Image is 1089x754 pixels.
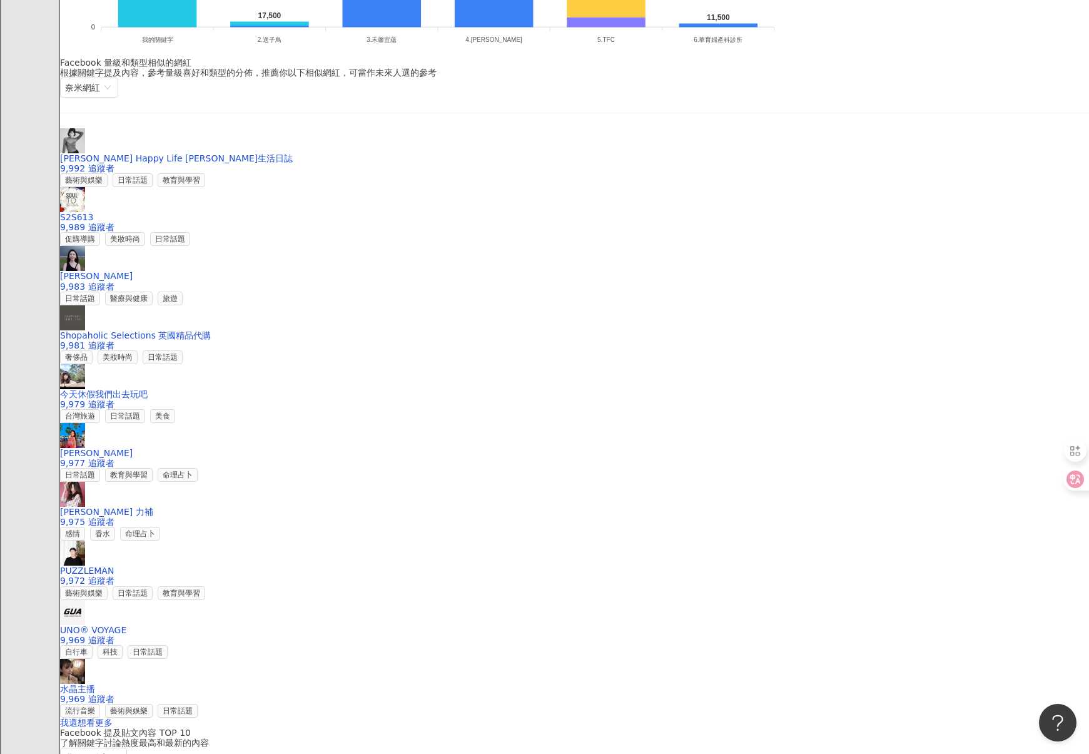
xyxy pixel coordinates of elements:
img: KOL Avatar [60,246,85,271]
div: 了解關鍵字討論熱度最高和最新的內容 [60,738,1089,748]
span: 美妝時尚 [98,350,138,364]
a: KOL Avatar水晶主播9,969 追蹤者流行音樂藝術與娛樂日常話題 [60,659,1089,718]
a: KOL Avatar[PERSON_NAME] 力補9,975 追蹤者感情香水命理占卜 [60,482,1089,541]
div: 9,969 追蹤者 [60,635,1089,645]
div: Shopaholic Selections 英國精品代購 [60,330,1089,340]
div: 水晶主播 [60,684,1089,694]
span: 藝術與娛樂 [60,586,108,600]
img: KOL Avatar [60,423,85,448]
tspan: 我的關鍵字 [142,36,173,43]
div: [PERSON_NAME] Happy Life [PERSON_NAME]生活日誌 [60,153,1089,163]
div: 9,972 追蹤者 [60,576,1089,586]
span: 奈米網紅 [65,78,113,97]
tspan: 6.華育婦產科診所 [694,36,742,43]
span: 日常話題 [143,350,183,364]
span: 日常話題 [60,292,100,305]
div: 9,979 追蹤者 [60,399,1089,409]
tspan: 3.禾馨宜蘊 [367,36,397,43]
span: 日常話題 [113,586,153,600]
span: 自行車 [60,645,93,659]
span: 感情 [60,527,85,541]
a: 我還想看更多 [60,718,113,728]
img: KOL Avatar [60,659,85,684]
span: 教育與學習 [158,586,205,600]
img: KOL Avatar [60,364,85,389]
span: 日常話題 [113,173,153,187]
span: 日常話題 [150,232,190,246]
div: [PERSON_NAME] [60,448,1089,458]
span: 流行音樂 [60,704,100,718]
img: KOL Avatar [60,305,85,330]
a: KOL Avatar今天休假我們出去玩吧9,979 追蹤者台灣旅遊日常話題美食 [60,364,1089,423]
iframe: Help Scout Beacon - Open [1039,704,1076,741]
div: S2S613 [60,212,1089,222]
span: 美食 [150,409,175,423]
span: 醫療與健康 [105,292,153,305]
span: 命理占卜 [120,527,160,541]
div: Facebook 提及貼文內容 TOP 10 [60,728,1089,738]
span: 教育與學習 [105,468,153,482]
tspan: 4.[PERSON_NAME] [465,36,522,43]
a: KOL AvatarS2S6139,989 追蹤者促購導購美妝時尚日常話題 [60,187,1089,246]
a: KOL AvatarPUZZLEMAN9,972 追蹤者藝術與娛樂日常話題教育與學習 [60,541,1089,599]
span: 日常話題 [128,645,168,659]
div: [PERSON_NAME] 力補 [60,507,1089,517]
span: 藝術與娛樂 [60,173,108,187]
a: KOL AvatarShopaholic Selections 英國精品代購9,981 追蹤者奢侈品美妝時尚日常話題 [60,305,1089,364]
tspan: 0 [91,23,95,31]
div: 9,969 追蹤者 [60,694,1089,704]
div: UNO® VOYAGE [60,625,1089,635]
span: 日常話題 [158,704,198,718]
span: 旅遊 [158,292,183,305]
img: KOL Avatar [60,541,85,566]
span: 美妝時尚 [105,232,145,246]
div: [PERSON_NAME] [60,271,1089,281]
span: 藝術與娛樂 [105,704,153,718]
div: 9,983 追蹤者 [60,282,1089,292]
tspan: 5.TFC [597,36,615,43]
div: 9,989 追蹤者 [60,222,1089,232]
div: Facebook 量級和類型相似的網紅 [60,58,1089,68]
tspan: 2.送子鳥 [258,36,281,43]
span: 教育與學習 [158,173,205,187]
img: KOL Avatar [60,600,85,625]
a: KOL Avatar[PERSON_NAME]9,977 追蹤者日常話題教育與學習命理占卜 [60,423,1089,482]
div: 根據關鍵字提及內容，參考量級喜好和類型的分佈，推薦你以下相似網紅，可當作未來人選的參考 [60,68,1089,78]
div: PUZZLEMAN [60,566,1089,576]
span: 促購導購 [60,232,100,246]
a: KOL Avatar[PERSON_NAME]9,983 追蹤者日常話題醫療與健康旅遊 [60,246,1089,305]
div: 9,981 追蹤者 [60,340,1089,350]
img: KOL Avatar [60,187,85,212]
img: KOL Avatar [60,482,85,507]
div: 9,977 追蹤者 [60,458,1089,468]
span: 台灣旅遊 [60,409,100,423]
a: KOL Avatar[PERSON_NAME] Happy Life [PERSON_NAME]生活日誌9,992 追蹤者藝術與娛樂日常話題教育與學習 [60,128,1089,187]
a: KOL AvatarUNO® VOYAGE9,969 追蹤者自行車科技日常話題 [60,600,1089,659]
img: KOL Avatar [60,128,85,153]
div: 今天休假我們出去玩吧 [60,389,1089,399]
div: 9,992 追蹤者 [60,163,1089,173]
span: 日常話題 [105,409,145,423]
span: 科技 [98,645,123,659]
div: 9,975 追蹤者 [60,517,1089,527]
span: 奢侈品 [60,350,93,364]
span: 日常話題 [60,468,100,482]
span: 命理占卜 [158,468,198,482]
span: 香水 [90,527,115,541]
